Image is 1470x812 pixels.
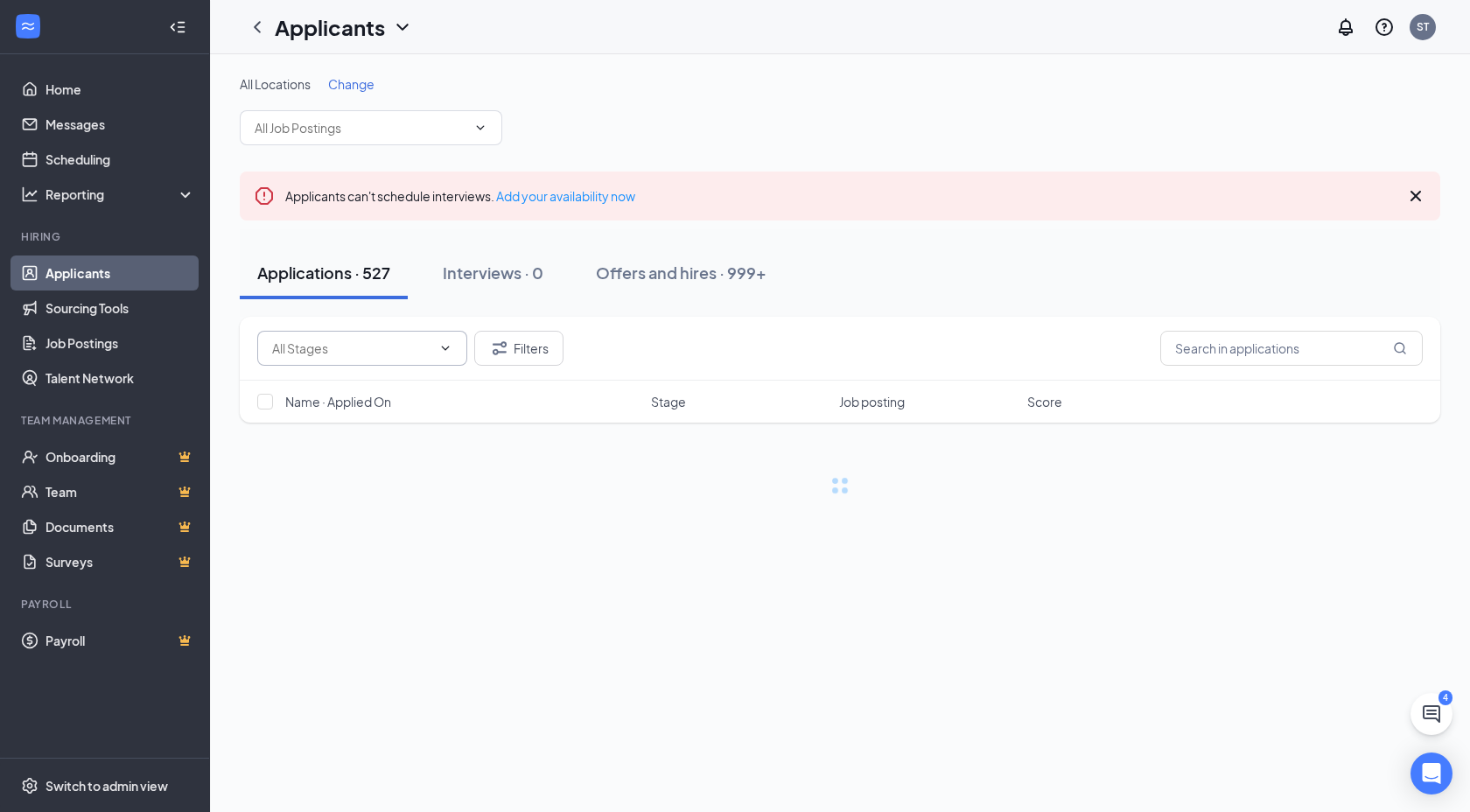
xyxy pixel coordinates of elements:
[272,339,431,358] input: All Stages
[474,331,563,366] button: Filter Filters
[247,17,268,38] svg: ChevronLeft
[257,262,390,283] div: Applications · 527
[473,121,487,135] svg: ChevronDown
[1410,693,1452,735] button: ChatActive
[1027,393,1062,410] span: Score
[255,118,466,137] input: All Job Postings
[489,338,510,359] svg: Filter
[21,413,192,428] div: Team Management
[45,439,195,474] a: OnboardingCrown
[596,262,766,283] div: Offers and hires · 999+
[45,290,195,325] a: Sourcing Tools
[328,76,374,92] span: Change
[45,360,195,395] a: Talent Network
[496,188,635,204] a: Add your availability now
[285,188,635,204] span: Applicants can't schedule interviews.
[45,185,196,203] div: Reporting
[45,72,195,107] a: Home
[45,142,195,177] a: Scheduling
[45,544,195,579] a: SurveysCrown
[45,107,195,142] a: Messages
[1421,703,1442,724] svg: ChatActive
[169,18,186,36] svg: Collapse
[19,17,37,35] svg: WorkstreamLogo
[285,393,391,410] span: Name · Applied On
[651,393,686,410] span: Stage
[21,185,38,203] svg: Analysis
[438,341,452,355] svg: ChevronDown
[21,597,192,612] div: Payroll
[1438,690,1452,705] div: 4
[240,76,311,92] span: All Locations
[392,17,413,38] svg: ChevronDown
[21,777,38,794] svg: Settings
[443,262,543,283] div: Interviews · 0
[839,393,905,410] span: Job posting
[45,623,195,658] a: PayrollCrown
[1405,185,1426,206] svg: Cross
[45,255,195,290] a: Applicants
[21,229,192,244] div: Hiring
[275,12,385,42] h1: Applicants
[45,474,195,509] a: TeamCrown
[1160,331,1423,366] input: Search in applications
[254,185,275,206] svg: Error
[1410,752,1452,794] div: Open Intercom Messenger
[45,325,195,360] a: Job Postings
[45,509,195,544] a: DocumentsCrown
[1393,341,1407,355] svg: MagnifyingGlass
[45,777,168,794] div: Switch to admin view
